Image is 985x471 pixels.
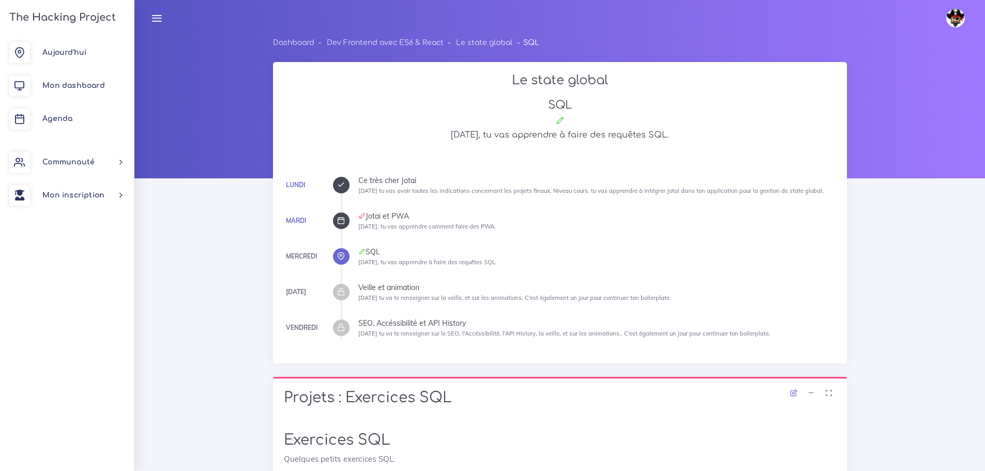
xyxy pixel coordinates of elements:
[358,212,836,220] div: Jotai et PWA
[286,286,306,298] div: [DATE]
[42,158,95,166] span: Communauté
[284,130,836,140] h5: [DATE], tu vas apprendre à faire des requêtes SQL.
[358,248,836,255] div: SQL
[358,259,497,266] small: [DATE], tu vas apprendre à faire des requêtes SQL.
[286,181,305,189] a: Lundi
[42,49,86,56] span: Aujourd'hui
[946,9,965,27] img: avatar
[286,322,317,333] div: Vendredi
[456,39,512,47] a: Le state global
[327,39,444,47] a: Dev Frontend avec ES6 & React
[284,453,836,465] p: Quelques petits exercices SQL.
[512,36,539,49] li: SQL
[284,389,836,407] h1: Projets : Exercices SQL
[358,284,836,291] div: Veille et animation
[358,294,671,301] small: [DATE] tu va te renseigner sur la veille, et sur les animations. C'est également un jour pour con...
[358,187,824,194] small: [DATE] tu vas avoir toutes les indications concernant les projets finaux. Niveau cours, tu vas ap...
[284,99,836,112] h3: SQL
[273,39,314,47] a: Dashboard
[42,191,104,199] span: Mon inscription
[284,73,836,88] h2: Le state global
[358,223,496,230] small: [DATE], tu vas apprendre comment faire des PWA.
[6,12,116,23] h3: The Hacking Project
[42,82,105,89] span: Mon dashboard
[358,320,836,327] div: SEO, Accéssibilité et API History
[286,217,306,224] a: Mardi
[358,330,770,337] small: [DATE] tu va te renseigner sur le SEO, l'Accéssibilité, l'API History, la veille, et sur les anim...
[358,177,836,184] div: Ce très cher Jotai
[284,432,836,449] h1: Exercices SQL
[42,115,72,123] span: Agenda
[286,251,317,262] div: Mercredi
